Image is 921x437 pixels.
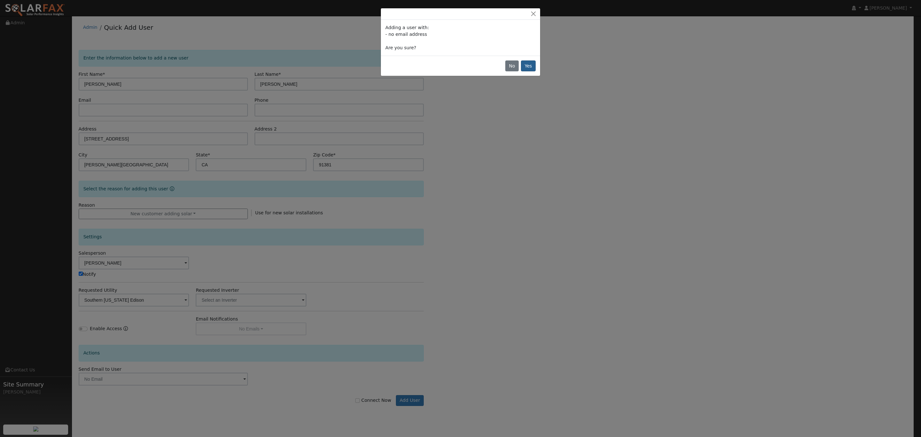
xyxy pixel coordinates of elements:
span: Adding a user with: [385,25,429,30]
span: Are you sure? [385,45,416,50]
button: Yes [521,60,536,71]
span: - no email address [385,32,427,37]
button: No [505,60,519,71]
button: Close [529,11,538,17]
